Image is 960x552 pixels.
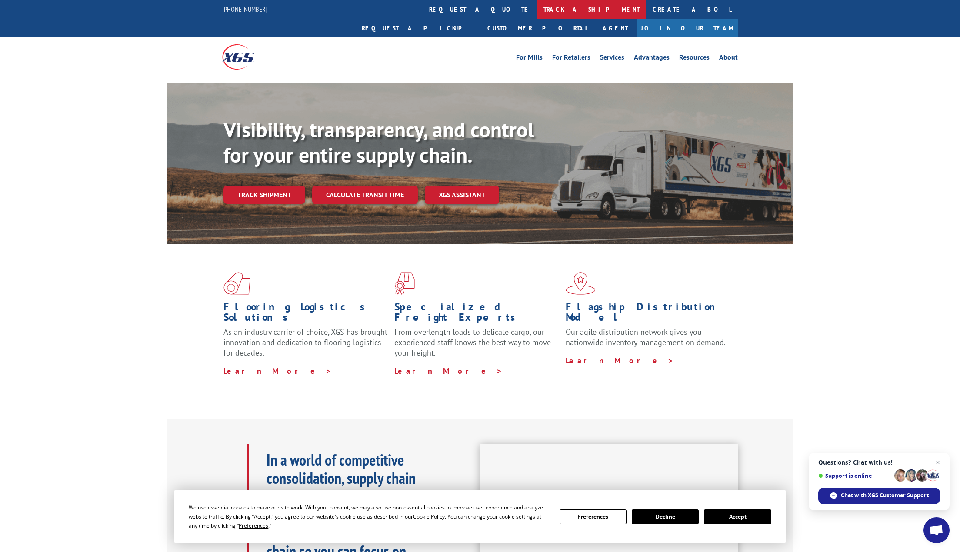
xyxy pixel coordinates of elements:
span: Preferences [239,522,268,529]
button: Decline [632,509,699,524]
span: Our agile distribution network gives you nationwide inventory management on demand. [566,327,726,347]
img: xgs-icon-flagship-distribution-model-red [566,272,596,295]
a: Agent [594,19,637,37]
a: Learn More > [394,366,503,376]
p: From overlength loads to delicate cargo, our experienced staff knows the best way to move your fr... [394,327,559,366]
a: Track shipment [223,186,305,204]
span: Questions? Chat with us! [818,459,940,466]
a: Join Our Team [637,19,738,37]
a: Learn More > [223,366,332,376]
a: Learn More > [566,356,674,366]
span: Chat with XGS Customer Support [841,492,929,499]
div: Open chat [923,517,950,543]
span: Close chat [933,457,943,468]
a: XGS ASSISTANT [425,186,499,204]
a: For Mills [516,54,543,63]
img: xgs-icon-focused-on-flooring-red [394,272,415,295]
a: Advantages [634,54,670,63]
b: Visibility, transparency, and control for your entire supply chain. [223,116,534,168]
a: Calculate transit time [312,186,418,204]
img: xgs-icon-total-supply-chain-intelligence-red [223,272,250,295]
h1: Flagship Distribution Model [566,302,730,327]
a: For Retailers [552,54,590,63]
a: Request a pickup [355,19,481,37]
h1: Specialized Freight Experts [394,302,559,327]
a: [PHONE_NUMBER] [222,5,267,13]
a: Customer Portal [481,19,594,37]
a: About [719,54,738,63]
a: Resources [679,54,710,63]
button: Accept [704,509,771,524]
h1: Flooring Logistics Solutions [223,302,388,327]
div: Cookie Consent Prompt [174,490,786,543]
span: As an industry carrier of choice, XGS has brought innovation and dedication to flooring logistics... [223,327,387,358]
div: Chat with XGS Customer Support [818,488,940,504]
div: We use essential cookies to make our site work. With your consent, we may also use non-essential ... [189,503,549,530]
span: Support is online [818,472,891,479]
span: Cookie Policy [413,513,445,520]
button: Preferences [560,509,627,524]
a: Services [600,54,624,63]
